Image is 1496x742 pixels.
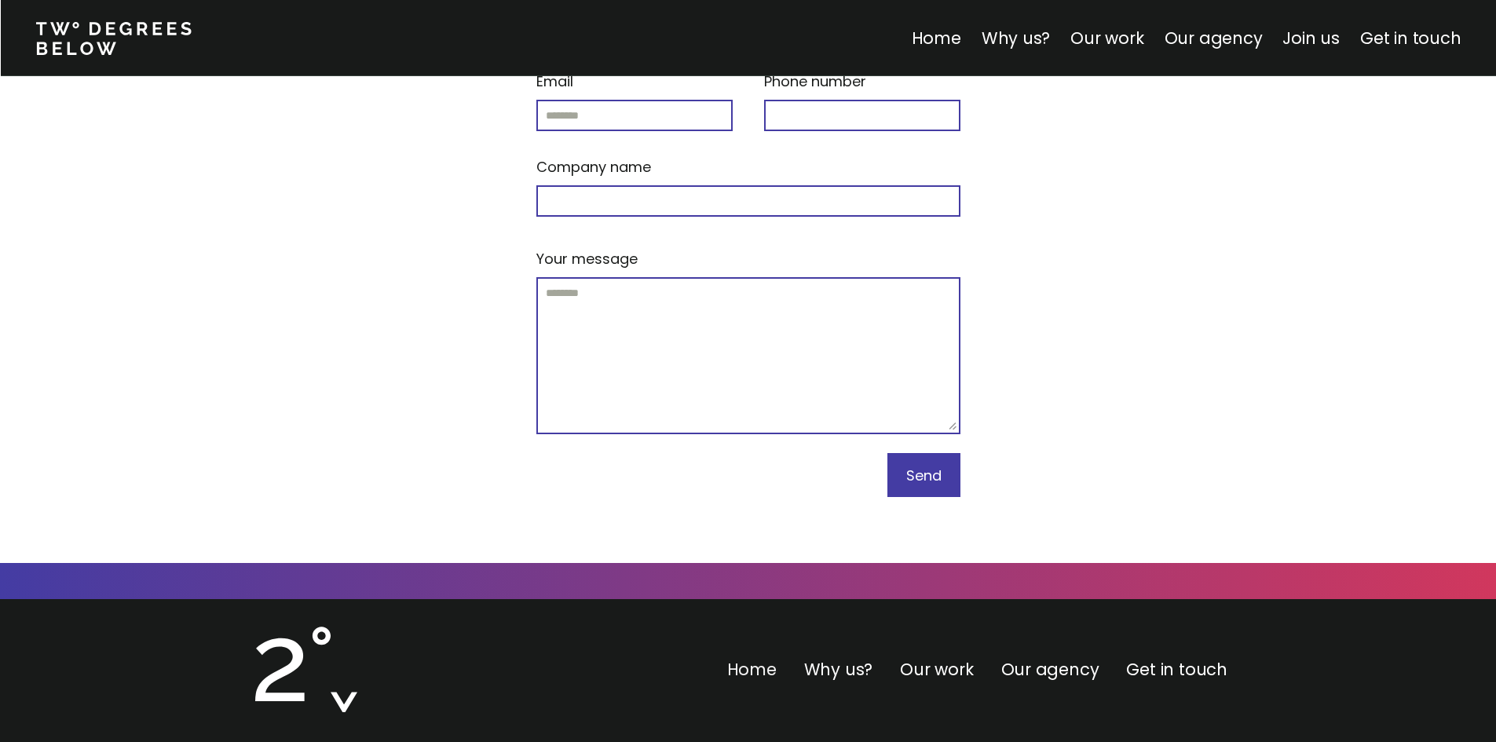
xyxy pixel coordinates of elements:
p: Phone number [764,71,866,92]
a: Get in touch [1360,27,1461,49]
p: Email [536,71,573,92]
a: Our agency [1164,27,1262,49]
input: Company name [536,185,960,217]
textarea: Your message [536,277,960,434]
a: Home [911,27,960,49]
input: Phone number [764,100,960,131]
button: Send [887,453,960,497]
a: Why us? [981,27,1050,49]
a: Our agency [1001,658,1099,681]
a: Home [727,658,777,681]
a: Our work [1070,27,1143,49]
p: Your message [536,248,638,269]
a: Join us [1282,27,1340,49]
a: Our work [900,658,973,681]
input: Email [536,100,733,131]
p: Company name [536,156,651,177]
a: Get in touch [1126,658,1227,681]
span: Send [906,466,942,485]
a: Why us? [804,658,873,681]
